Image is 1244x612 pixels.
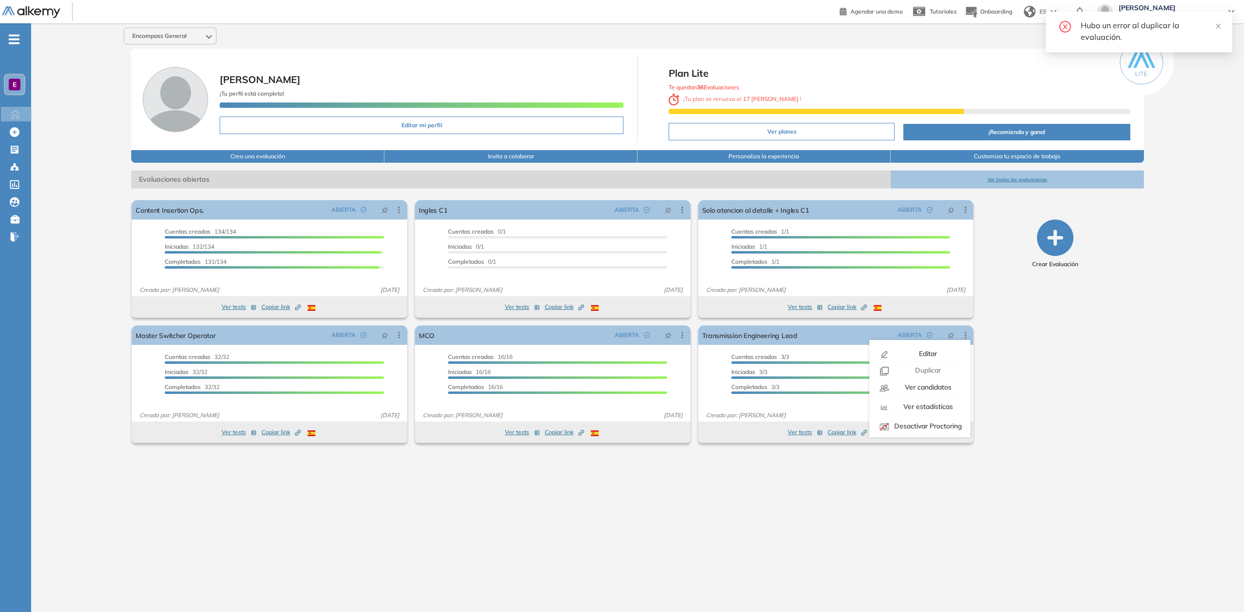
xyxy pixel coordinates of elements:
[131,170,891,188] span: Evaluaciones abiertas
[448,368,472,375] span: Iniciadas
[980,8,1012,15] span: Onboarding
[702,200,809,220] a: Solo atencion al detalle + Ingles C1
[220,90,284,97] span: ¡Tu perfil está completo!
[873,418,967,434] button: Desactivar Proctoring
[448,258,484,265] span: Completados
[1032,220,1078,269] button: Crear Evaluación
[638,150,891,163] button: Personaliza la experiencia
[828,301,867,313] button: Copiar link
[165,368,189,375] span: Iniciadas
[828,428,867,437] span: Copiar link
[873,399,967,414] button: Ver estadísticas
[840,5,903,17] a: Agendar una demo
[828,303,867,311] span: Copiar link
[669,84,739,91] span: Te quedan Evaluaciones
[165,353,210,360] span: Cuentas creadas
[448,383,484,391] span: Completados
[448,383,503,391] span: 16/16
[545,301,584,313] button: Copiar link
[1059,19,1071,33] span: close-circle
[361,332,366,338] span: check-circle
[943,286,969,294] span: [DATE]
[165,258,201,265] span: Completados
[308,430,315,436] img: ESP
[222,426,257,438] button: Ver tests
[901,402,953,411] span: Ver estadísticas
[1032,260,1078,269] span: Crear Evaluación
[1119,4,1219,12] span: [PERSON_NAME]
[419,286,506,294] span: Creado por: [PERSON_NAME]
[702,286,790,294] span: Creado por: [PERSON_NAME]
[948,206,954,214] span: pushpin
[261,428,301,437] span: Copiar link
[615,331,639,340] span: ABIERTA
[220,117,623,134] button: Editar mi perfil
[131,150,384,163] button: Crea una evaluación
[448,243,484,250] span: 0/1
[731,243,755,250] span: Iniciadas
[891,150,1144,163] button: Customiza tu espacio de trabajo
[505,426,540,438] button: Ver tests
[669,95,801,102] span: ¡ Tu plan se renueva el !
[660,411,687,420] span: [DATE]
[136,325,216,345] a: Master Switcher Operator
[165,228,236,235] span: 134/134
[545,426,584,438] button: Copiar link
[930,8,957,15] span: Tutoriales
[702,325,797,345] a: Transmission Engineering Lead
[892,422,962,430] span: Desactivar Proctoring
[615,205,639,214] span: ABIERTA
[850,8,903,15] span: Agendar una demo
[874,305,881,311] img: ESP
[381,206,388,214] span: pushpin
[331,331,356,340] span: ABIERTA
[2,6,60,18] img: Logo
[828,426,867,438] button: Copiar link
[665,331,672,339] span: pushpin
[143,67,208,132] img: Foto de perfil
[731,228,789,235] span: 1/1
[657,327,679,343] button: pushpin
[1215,23,1222,30] span: close
[448,228,494,235] span: Cuentas creadas
[448,368,491,375] span: 16/16
[873,365,967,375] button: Duplicar
[361,207,366,213] span: check-circle
[331,205,356,214] span: ABIERTA
[917,349,937,358] span: Editar
[873,346,967,361] button: Editar
[374,202,396,218] button: pushpin
[165,383,220,391] span: 32/32
[903,383,951,391] span: Ver candidatos
[545,303,584,311] span: Copiar link
[165,383,201,391] span: Completados
[13,81,17,88] span: E
[940,202,962,218] button: pushpin
[873,379,967,395] button: Ver candidatos
[927,332,933,338] span: check-circle
[220,73,300,85] span: [PERSON_NAME]
[165,243,214,250] span: 132/134
[261,303,301,311] span: Copiar link
[702,411,790,420] span: Creado por: [PERSON_NAME]
[448,228,506,235] span: 0/1
[165,368,207,375] span: 32/32
[448,353,494,360] span: Cuentas creadas
[165,228,210,235] span: Cuentas creadas
[419,325,434,345] a: MCO
[697,84,704,91] b: 36
[1081,19,1221,43] div: Hubo un error al duplicar la evaluación.
[374,327,396,343] button: pushpin
[644,332,650,338] span: check-circle
[660,286,687,294] span: [DATE]
[1051,10,1056,14] img: arrow
[448,243,472,250] span: Iniciadas
[965,1,1012,22] button: Onboarding
[657,202,679,218] button: pushpin
[308,305,315,311] img: ESP
[1024,6,1036,17] img: world
[731,353,789,360] span: 3/3
[731,368,755,375] span: Iniciadas
[1039,7,1047,16] span: ES
[132,32,187,40] span: Encompass General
